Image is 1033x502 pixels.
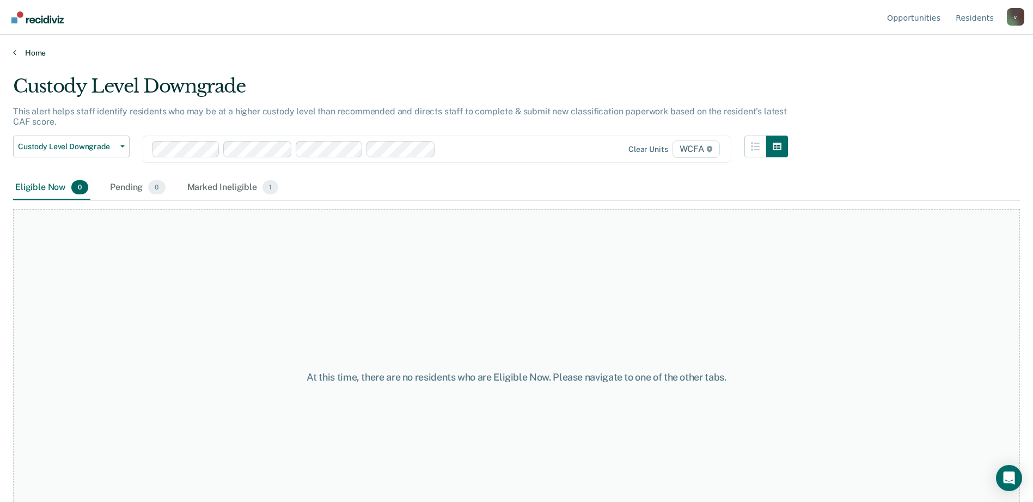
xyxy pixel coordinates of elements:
[148,180,165,194] span: 0
[13,136,130,157] button: Custody Level Downgrade
[13,75,788,106] div: Custody Level Downgrade
[1007,8,1024,26] button: Profile dropdown button
[13,48,1020,58] a: Home
[71,180,88,194] span: 0
[1007,8,1024,26] div: v
[13,106,787,127] p: This alert helps staff identify residents who may be at a higher custody level than recommended a...
[262,180,278,194] span: 1
[628,145,668,154] div: Clear units
[996,465,1022,491] div: Open Intercom Messenger
[13,176,90,200] div: Eligible Now0
[265,371,768,383] div: At this time, there are no residents who are Eligible Now. Please navigate to one of the other tabs.
[185,176,281,200] div: Marked Ineligible1
[11,11,64,23] img: Recidiviz
[18,142,116,151] span: Custody Level Downgrade
[108,176,167,200] div: Pending0
[673,140,720,158] span: WCFA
